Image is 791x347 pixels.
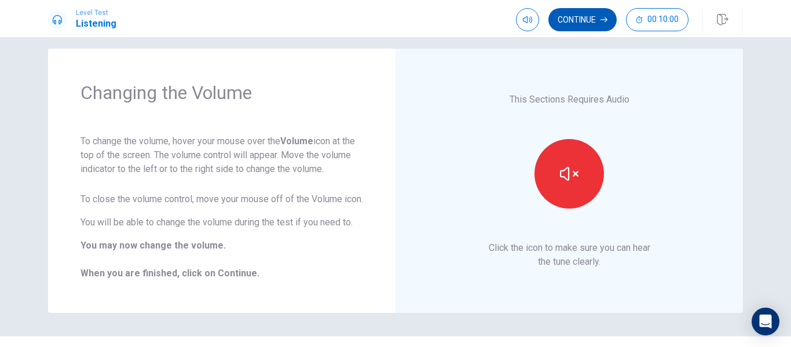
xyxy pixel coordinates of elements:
b: You may now change the volume. When you are finished, click on Continue. [80,240,259,279]
button: Continue [548,8,617,31]
button: 00:10:00 [626,8,689,31]
span: 00:10:00 [647,15,679,24]
strong: Volume [280,136,313,147]
h1: Listening [76,17,116,31]
h1: Changing the Volume [80,81,363,104]
div: Open Intercom Messenger [752,308,779,335]
p: This Sections Requires Audio [510,93,629,107]
p: Click the icon to make sure you can hear the tune clearly. [489,241,650,269]
p: You will be able to change the volume during the test if you need to. [80,215,363,229]
p: To change the volume, hover your mouse over the icon at the top of the screen. The volume control... [80,134,363,176]
span: Level Test [76,9,116,17]
p: To close the volume control, move your mouse off of the Volume icon. [80,192,363,206]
